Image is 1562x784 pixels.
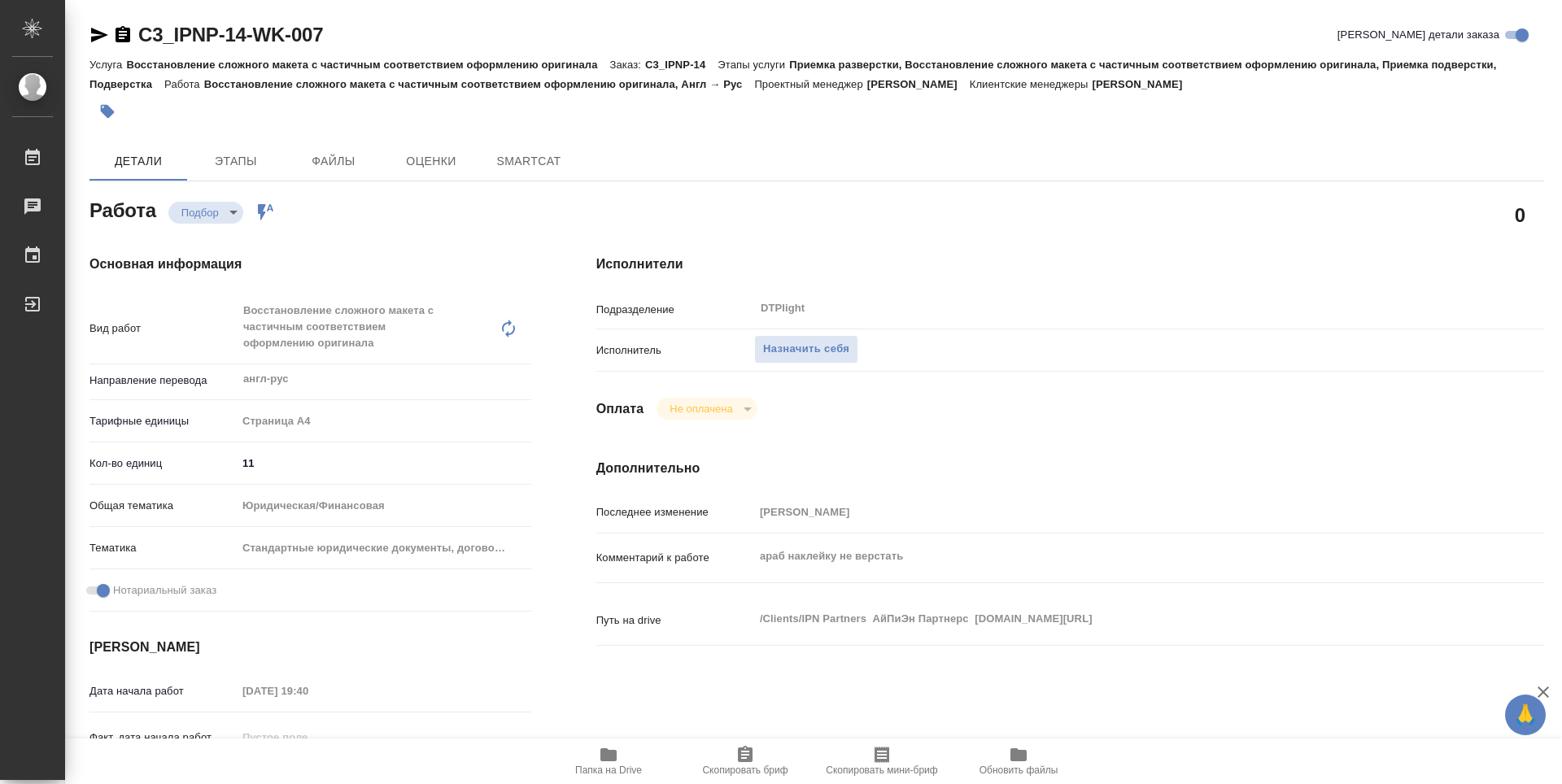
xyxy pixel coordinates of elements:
[826,764,937,776] span: Скопировать мини-бриф
[89,498,237,514] p: Общая тематика
[89,683,237,699] p: Дата начала работ
[1505,695,1546,735] button: 🙏
[113,582,216,599] span: Нотариальный заказ
[596,504,754,520] p: Последнее изменение
[867,78,970,90] p: [PERSON_NAME]
[89,255,531,274] h4: Основная информация
[677,738,814,784] button: Скопировать бриф
[89,455,237,472] p: Кол-во единиц
[237,451,531,475] input: ✎ Введи что-нибудь
[610,59,645,71] p: Заказ:
[596,342,754,359] p: Исполнитель
[89,413,237,429] p: Тарифные единицы
[596,302,754,318] p: Подразделение
[295,151,373,172] span: Файлы
[596,550,754,566] p: Комментарий к работе
[665,402,737,416] button: Не оплачена
[89,372,237,389] p: Направление перевода
[754,78,866,90] p: Проектный менеджер
[237,534,531,562] div: Стандартные юридические документы, договоры, уставы
[754,542,1465,570] textarea: араб наклейку не верстать
[237,725,379,749] input: Пустое поле
[197,151,275,172] span: Этапы
[113,25,133,45] button: Скопировать ссылку
[204,78,755,90] p: Восстановление сложного макета с частичным соответствием оформлению оригинала, Англ → Рус
[645,59,718,71] p: C3_IPNP-14
[657,398,757,420] div: Подбор
[89,94,125,129] button: Добавить тэг
[596,255,1544,274] h4: Исполнители
[237,492,531,520] div: Юридическая/Финансовая
[540,738,677,784] button: Папка на Drive
[164,78,204,90] p: Работа
[138,24,323,46] a: C3_IPNP-14-WK-007
[237,679,379,703] input: Пустое поле
[126,59,609,71] p: Восстановление сложного макета с частичным соответствием оформлению оригинала
[814,738,950,784] button: Скопировать мини-бриф
[168,202,243,224] div: Подбор
[702,764,788,776] span: Скопировать бриф
[596,459,1544,478] h4: Дополнительно
[1337,27,1499,43] span: [PERSON_NAME] детали заказа
[490,151,568,172] span: SmartCat
[237,407,531,435] div: Страница А4
[1512,698,1539,732] span: 🙏
[1515,201,1525,229] h2: 0
[89,59,126,71] p: Услуга
[950,738,1087,784] button: Обновить файлы
[89,540,237,556] p: Тематика
[89,730,237,746] p: Факт. дата начала работ
[718,59,789,71] p: Этапы услуги
[89,194,156,224] h2: Работа
[754,335,858,364] button: Назначить себя
[596,399,644,419] h4: Оплата
[89,25,109,45] button: Скопировать ссылку для ЯМессенджера
[980,764,1058,776] span: Обновить файлы
[575,764,642,776] span: Папка на Drive
[763,340,849,359] span: Назначить себя
[970,78,1093,90] p: Клиентские менеджеры
[89,320,237,337] p: Вид работ
[1092,78,1194,90] p: [PERSON_NAME]
[754,500,1465,524] input: Пустое поле
[596,612,754,629] p: Путь на drive
[89,638,531,657] h4: [PERSON_NAME]
[392,151,470,172] span: Оценки
[177,206,224,220] button: Подбор
[89,59,1496,90] p: Приемка разверстки, Восстановление сложного макета с частичным соответствием оформлению оригинала...
[754,605,1465,633] textarea: /Clients/IPN Partners АйПиЭн Партнерс [DOMAIN_NAME][URL]
[99,151,177,172] span: Детали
